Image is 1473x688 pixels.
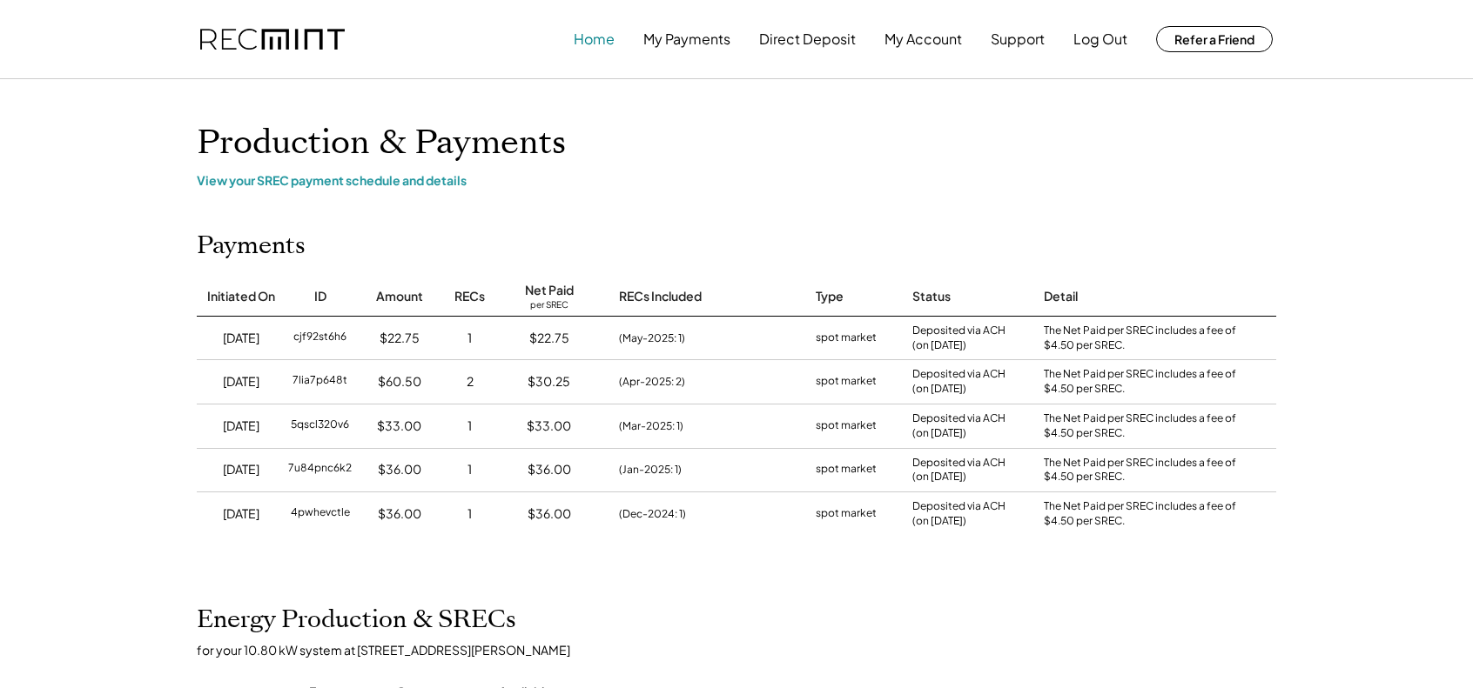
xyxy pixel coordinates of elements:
h2: Energy Production & SRECs [197,605,516,635]
div: for your 10.80 kW system at [STREET_ADDRESS][PERSON_NAME] [197,642,1294,658]
div: Amount [376,288,423,305]
div: [DATE] [223,373,259,391]
div: cjf92st6h6 [293,330,346,347]
div: The Net Paid per SREC includes a fee of $4.50 per SREC. [1044,367,1244,397]
div: spot market [816,461,877,478]
div: spot market [816,373,877,391]
div: The Net Paid per SREC includes a fee of $4.50 per SREC. [1044,324,1244,353]
div: 5qscl320v6 [291,417,349,435]
h1: Production & Payments [197,123,1276,164]
div: RECs Included [619,288,702,305]
div: (May-2025: 1) [619,331,685,346]
h2: Payments [197,231,306,261]
button: My Payments [643,22,730,57]
div: $33.00 [377,417,421,435]
div: Detail [1044,288,1078,305]
div: per SREC [530,299,568,312]
div: (Jan-2025: 1) [619,462,682,478]
div: The Net Paid per SREC includes a fee of $4.50 per SREC. [1044,499,1244,529]
div: Net Paid [525,282,574,299]
div: Type [816,288,844,305]
div: $60.50 [378,373,421,391]
div: (Apr-2025: 2) [619,374,685,390]
div: spot market [816,505,877,523]
div: 1 [467,330,472,347]
div: $36.00 [528,461,571,478]
div: The Net Paid per SREC includes a fee of $4.50 per SREC. [1044,411,1244,441]
div: Deposited via ACH (on [DATE]) [912,324,1006,353]
div: [DATE] [223,417,259,435]
div: $22.75 [380,330,420,347]
div: (Mar-2025: 1) [619,418,683,434]
div: ID [314,288,326,305]
div: $22.75 [529,330,569,347]
div: spot market [816,330,877,347]
button: Refer a Friend [1156,26,1273,52]
div: The Net Paid per SREC includes a fee of $4.50 per SREC. [1044,456,1244,485]
div: [DATE] [223,505,259,523]
div: $36.00 [528,505,571,523]
div: 7lia7p648t [293,373,347,391]
div: $36.00 [378,461,421,478]
button: Log Out [1073,22,1127,57]
button: Home [574,22,615,57]
div: $33.00 [527,417,571,435]
div: 1 [467,417,472,435]
div: Initiated On [207,288,275,305]
div: View your SREC payment schedule and details [197,172,1276,188]
div: 1 [467,461,472,478]
button: My Account [884,22,962,57]
div: Deposited via ACH (on [DATE]) [912,367,1006,397]
button: Direct Deposit [759,22,856,57]
img: recmint-logotype%403x.png [200,29,345,50]
div: Deposited via ACH (on [DATE]) [912,499,1006,529]
div: 1 [467,505,472,523]
div: RECs [454,288,485,305]
div: $36.00 [378,505,421,523]
div: Deposited via ACH (on [DATE]) [912,411,1006,441]
button: Support [991,22,1045,57]
div: [DATE] [223,330,259,347]
div: spot market [816,417,877,435]
div: [DATE] [223,461,259,478]
div: $30.25 [528,373,570,391]
div: 4pwhevctle [291,505,350,523]
div: 7u84pnc6k2 [288,461,352,478]
div: Status [912,288,951,305]
div: (Dec-2024: 1) [619,506,686,522]
div: Deposited via ACH (on [DATE]) [912,456,1006,485]
div: 2 [467,373,474,391]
